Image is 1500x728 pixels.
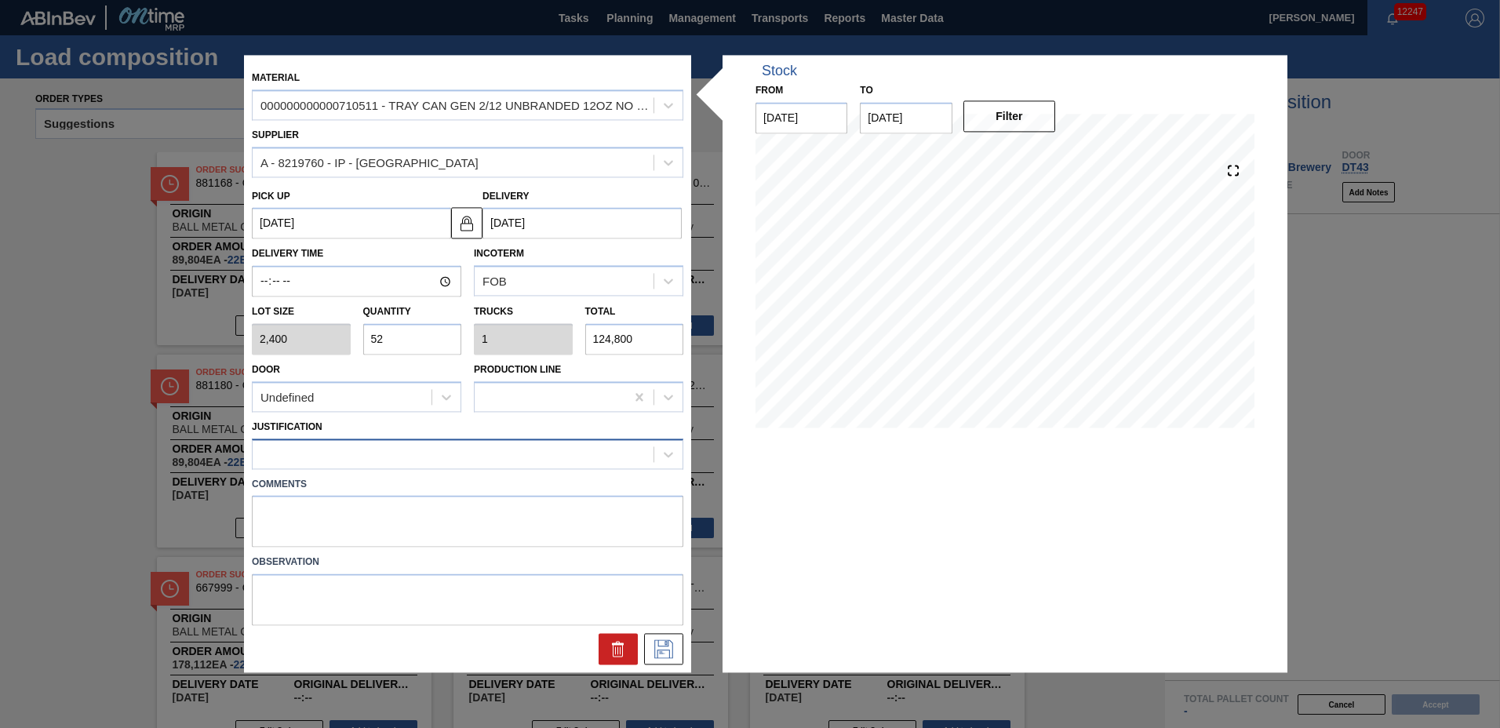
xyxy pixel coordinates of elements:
label: Observation [252,551,683,574]
div: Stock [762,63,797,79]
label: Delivery [482,191,530,202]
label: Supplier [252,129,299,140]
label: Incoterm [474,249,524,260]
label: Material [252,72,300,83]
div: A - 8219760 - IP - [GEOGRAPHIC_DATA] [260,156,479,169]
label: Total [585,307,616,318]
label: Lot size [252,301,351,324]
label: to [860,85,872,96]
img: locked [457,213,476,232]
label: Door [252,364,280,375]
div: FOB [482,275,507,288]
input: mm/dd/yyyy [252,208,451,239]
div: Save Suggestion [644,634,683,665]
label: Quantity [363,307,411,318]
label: Trucks [474,307,513,318]
label: From [755,85,783,96]
label: Justification [252,421,322,432]
input: mm/dd/yyyy [860,102,952,133]
input: mm/dd/yyyy [482,208,682,239]
div: Undefined [260,391,314,404]
button: Filter [963,100,1055,132]
button: locked [451,207,482,238]
div: 000000000000710511 - TRAY CAN GEN 2/12 UNBRANDED 12OZ NO PRT [260,99,655,112]
label: Comments [252,473,683,496]
div: Delete Suggestion [599,634,638,665]
label: Pick up [252,191,290,202]
input: mm/dd/yyyy [755,102,847,133]
label: Delivery Time [252,243,461,266]
label: Production Line [474,364,561,375]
